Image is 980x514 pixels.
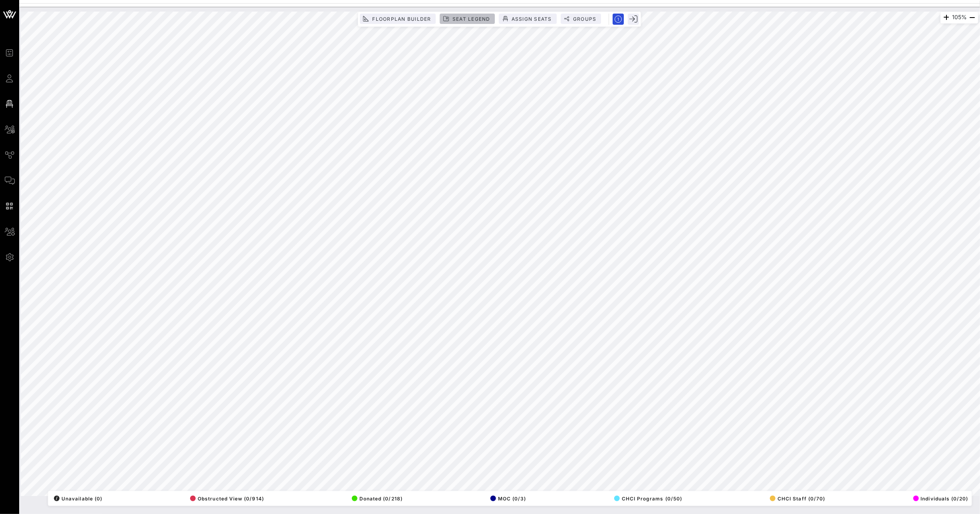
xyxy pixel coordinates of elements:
button: Groups [561,14,601,24]
button: Obstructed View (0/914) [188,493,264,504]
span: MOC (0/3) [490,496,526,502]
span: Floorplan Builder [372,16,431,22]
button: Assign Seats [499,14,557,24]
span: Assign Seats [511,16,552,22]
button: Donated (0/218) [349,493,403,504]
span: Unavailable (0) [54,496,102,502]
button: Floorplan Builder [360,14,436,24]
span: Donated (0/218) [352,496,403,502]
span: Seat Legend [452,16,490,22]
button: /Unavailable (0) [52,493,102,504]
button: CHCI Programs (0/50) [612,493,682,504]
span: Individuals (0/20) [913,496,968,502]
button: Individuals (0/20) [911,493,968,504]
span: Groups [573,16,597,22]
span: CHCI Programs (0/50) [614,496,682,502]
button: CHCI Staff (0/70) [768,493,825,504]
span: CHCI Staff (0/70) [770,496,825,502]
div: 105% [940,12,978,24]
span: Obstructed View (0/914) [190,496,264,502]
button: MOC (0/3) [488,493,526,504]
button: Seat Legend [440,14,495,24]
div: / [54,496,60,501]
